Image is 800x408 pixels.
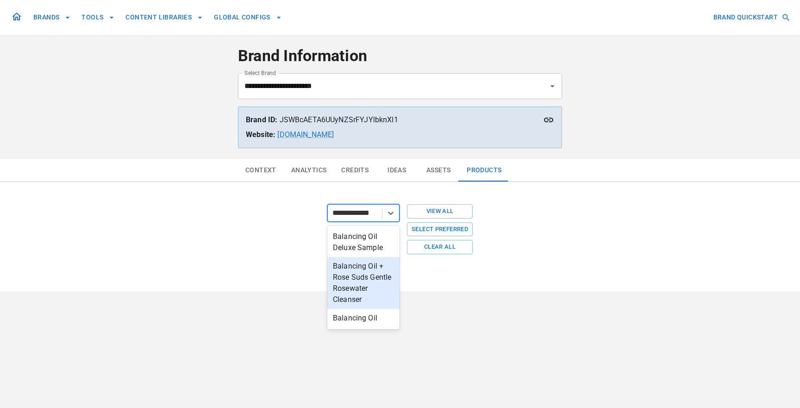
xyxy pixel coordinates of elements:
button: Credits [334,159,376,182]
button: BRAND QUICKSTART [710,9,793,26]
button: Analytics [284,159,334,182]
button: Context [238,159,284,182]
div: Balancing Oil Deluxe Sample [327,227,400,257]
div: Balancing Oil + Rose Suds Gentle Rosewater Cleanser [327,257,400,309]
p: JSWBcAETA6UUyNZSrFYJYlbknXl1 [246,114,554,126]
label: Select Brand [244,69,276,77]
button: Assets [418,159,459,182]
button: BRANDS [30,9,74,26]
strong: Brand ID: [246,115,277,124]
button: View All [407,204,473,219]
button: TOOLS [78,9,118,26]
button: Select Preferred [407,222,473,237]
a: [DOMAIN_NAME] [277,130,334,139]
button: GLOBAL CONFIGS [210,9,285,26]
h4: Brand Information [238,46,562,66]
button: Products [459,159,509,182]
button: Ideas [376,159,418,182]
div: Balancing Oil [327,309,400,327]
button: Open [546,80,559,93]
button: CONTENT LIBRARIES [122,9,206,26]
button: Clear All [407,240,473,254]
strong: Website: [246,130,275,139]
